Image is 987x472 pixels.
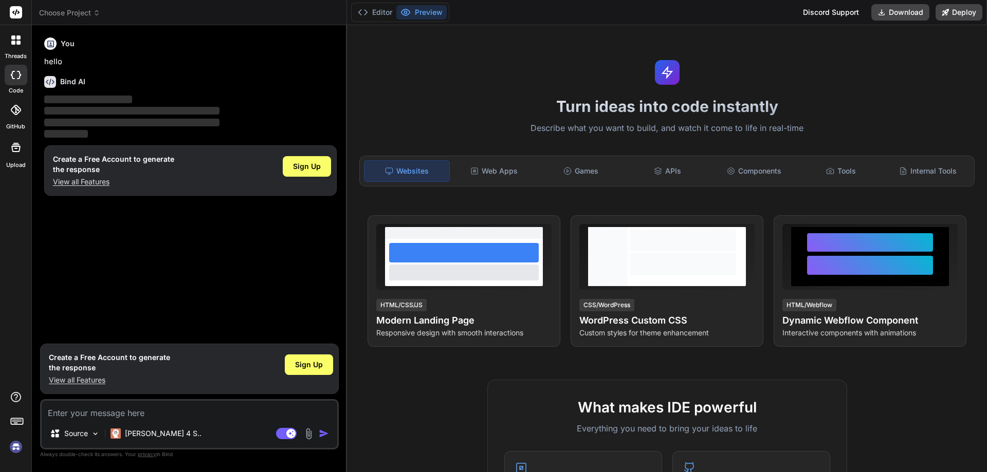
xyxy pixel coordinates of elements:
[53,154,174,175] h1: Create a Free Account to generate the response
[125,428,202,439] p: [PERSON_NAME] 4 S..
[353,122,981,135] p: Describe what you want to build, and watch it come to life in real-time
[396,5,447,20] button: Preview
[44,56,337,68] p: hello
[111,428,121,439] img: Claude 4 Sonnet
[625,160,710,182] div: APIs
[7,438,25,456] img: signin
[885,160,970,182] div: Internal Tools
[64,428,88,439] p: Source
[61,39,75,49] h6: You
[49,375,170,385] p: View all Features
[579,299,634,311] div: CSS/WordPress
[799,160,884,182] div: Tools
[44,119,220,126] span: ‌
[39,8,100,18] span: Choose Project
[5,52,27,61] label: threads
[782,299,836,311] div: HTML/Webflow
[579,328,755,338] p: Custom styles for theme enhancement
[303,428,315,440] img: attachment
[44,96,132,103] span: ‌
[6,122,25,131] label: GitHub
[293,161,321,172] span: Sign Up
[782,313,958,328] h4: Dynamic Webflow Component
[376,299,427,311] div: HTML/CSS/JS
[353,97,981,116] h1: Turn ideas into code instantly
[364,160,450,182] div: Websites
[49,352,170,373] h1: Create a Free Account to generate the response
[936,4,982,21] button: Deploy
[53,177,174,187] p: View all Features
[539,160,624,182] div: Games
[295,360,323,370] span: Sign Up
[376,313,552,328] h4: Modern Landing Page
[504,397,830,418] h2: What makes IDE powerful
[138,451,156,457] span: privacy
[376,328,552,338] p: Responsive design with smooth interactions
[797,4,865,21] div: Discord Support
[9,86,23,95] label: code
[44,130,88,138] span: ‌
[782,328,958,338] p: Interactive components with animations
[40,449,339,459] p: Always double-check its answers. Your in Bind
[91,429,100,438] img: Pick Models
[452,160,537,182] div: Web Apps
[60,77,85,87] h6: Bind AI
[579,313,755,328] h4: WordPress Custom CSS
[44,107,220,115] span: ‌
[871,4,929,21] button: Download
[712,160,797,182] div: Components
[6,161,26,169] label: Upload
[319,428,329,439] img: icon
[354,5,396,20] button: Editor
[504,422,830,435] p: Everything you need to bring your ideas to life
